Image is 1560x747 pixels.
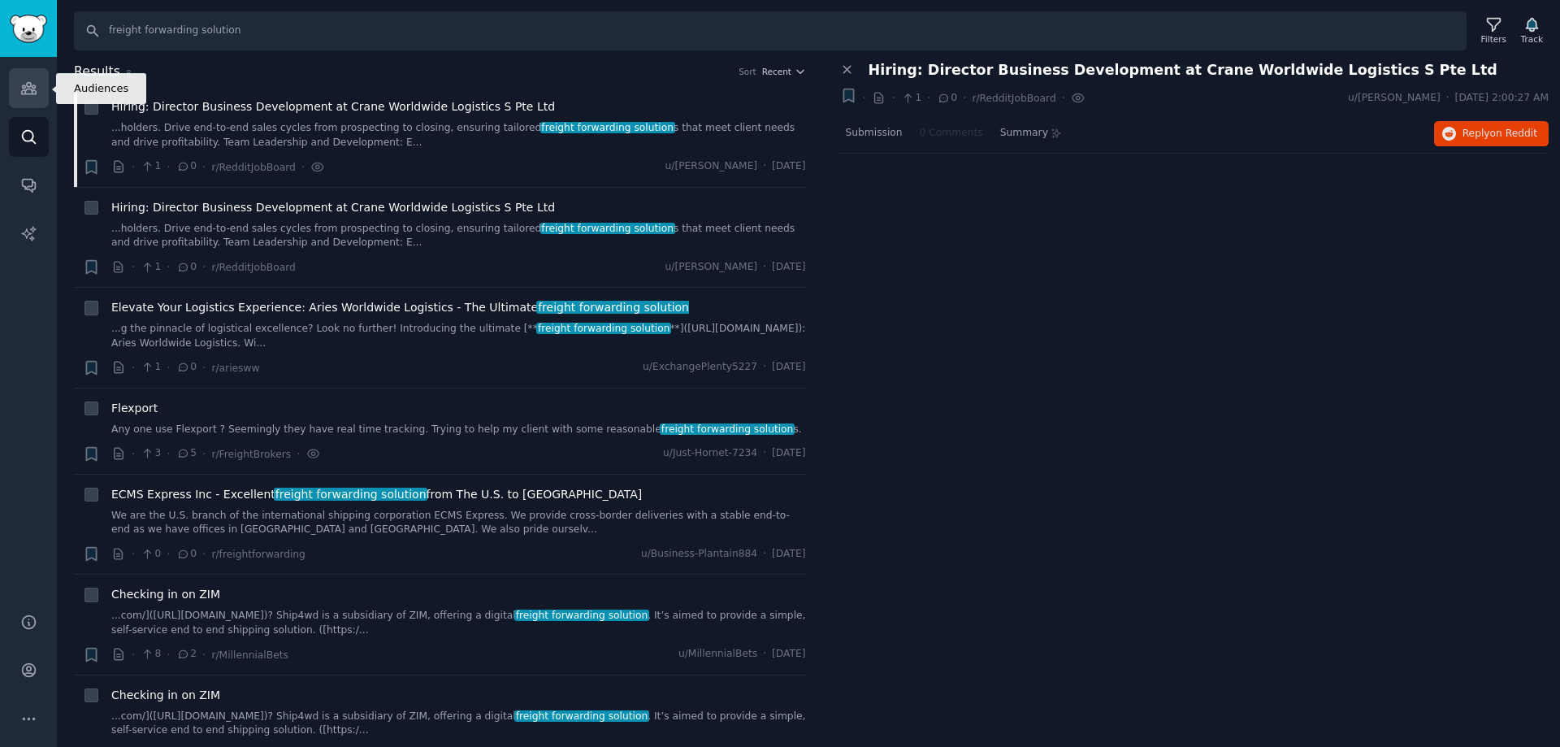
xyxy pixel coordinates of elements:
a: Hiring: Director Business Development at Crane Worldwide Logistics S Pte Ltd [111,199,555,216]
span: · [763,159,766,174]
span: [DATE] [772,159,805,174]
span: u/[PERSON_NAME] [1348,91,1441,106]
a: ECMS Express Inc - Excellentfreight forwarding solutionfrom The U.S. to [GEOGRAPHIC_DATA] [111,486,642,503]
span: freight forwarding solution [514,610,649,621]
span: r/RedditJobBoard [211,262,295,273]
span: · [132,545,135,562]
span: 0 [176,360,197,375]
a: We are the U.S. branch of the international shipping corporation ECMS Express. We provide cross-b... [111,509,806,537]
span: Submission [846,126,903,141]
span: · [167,646,170,663]
span: u/ExchangePlenty5227 [643,360,757,375]
span: Summary [1000,126,1048,141]
span: · [927,89,930,106]
span: · [132,359,135,376]
span: · [202,359,206,376]
span: [DATE] [772,647,805,662]
span: Hiring: Director Business Development at Crane Worldwide Logistics S Pte Ltd [869,62,1497,79]
span: · [167,545,170,562]
span: 1 [141,260,161,275]
span: 2 [176,647,197,662]
span: freight forwarding solution [514,710,649,722]
span: [DATE] [772,260,805,275]
span: 0 [937,91,957,106]
span: [DATE] [772,360,805,375]
a: ...holders. Drive end-to-end sales cycles from prospecting to closing, ensuring tailoredfreight f... [111,222,806,250]
span: 1 [141,360,161,375]
span: Recent [762,66,791,77]
span: 8 [126,68,132,78]
span: [DATE] [772,547,805,562]
span: · [167,159,170,176]
a: Checking in on ZIM [111,687,220,704]
span: 0 [141,547,161,562]
div: Sort [739,66,756,77]
span: ECMS Express Inc - Excellent from The U.S. to [GEOGRAPHIC_DATA] [111,486,642,503]
span: · [167,258,170,276]
button: Replyon Reddit [1434,121,1549,147]
a: ...com/]([URL][DOMAIN_NAME])? Ship4wd is a subsidiary of ZIM, offering a digitalfreight forwardin... [111,710,806,738]
span: · [1446,91,1449,106]
a: Checking in on ZIM [111,586,220,603]
span: freight forwarding solution [540,223,675,234]
span: r/RedditJobBoard [211,162,295,173]
span: · [202,258,206,276]
span: · [202,646,206,663]
button: Recent [762,66,806,77]
a: Flexport [111,400,158,417]
span: · [132,445,135,463]
span: · [763,647,766,662]
img: GummySearch logo [10,15,47,43]
span: 5 [176,446,197,461]
span: r/RedditJobBoard [972,93,1055,104]
span: Elevate Your Logistics Experience: Aries Worldwide Logistics - The Ultimate [111,299,689,316]
span: u/Just-Hornet-7234 [663,446,757,461]
button: Track [1515,14,1549,48]
span: · [301,159,305,176]
span: · [202,445,206,463]
span: 0 [176,260,197,275]
span: · [132,258,135,276]
span: 0 [176,547,197,562]
span: · [763,360,766,375]
span: · [167,445,170,463]
a: Elevate Your Logistics Experience: Aries Worldwide Logistics - The Ultimatefreight forwarding sol... [111,299,689,316]
span: freight forwarding solution [536,323,671,334]
span: 0 [176,159,197,174]
span: r/freightforwarding [211,549,305,560]
span: · [132,159,135,176]
span: · [963,89,966,106]
a: Hiring: Director Business Development at Crane Worldwide Logistics S Pte Ltd [111,98,555,115]
span: u/[PERSON_NAME] [665,260,758,275]
span: r/ariesww [211,363,259,374]
span: · [863,89,866,106]
span: 3 [141,446,161,461]
a: ...g the pinnacle of logistical excellence? Look no further! Introducing the ultimate [**freight ... [111,322,806,350]
span: · [763,547,766,562]
div: Filters [1481,33,1506,45]
span: 1 [141,159,161,174]
span: · [763,446,766,461]
span: Reply [1462,127,1537,141]
span: · [891,89,895,106]
span: 8 [141,647,161,662]
span: freight forwarding solution [536,301,690,314]
a: ...holders. Drive end-to-end sales cycles from prospecting to closing, ensuring tailoredfreight f... [111,121,806,150]
span: · [167,359,170,376]
span: · [763,260,766,275]
a: Any one use Flexport ? Seemingly they have real time tracking. Trying to help my client with some... [111,423,806,437]
span: · [202,545,206,562]
span: freight forwarding solution [274,488,427,501]
span: Results [74,62,120,82]
span: freight forwarding solution [540,122,675,133]
span: · [297,445,300,463]
span: [DATE] 2:00:27 AM [1455,91,1549,106]
span: r/MillennialBets [211,649,288,661]
span: · [132,646,135,663]
span: · [202,159,206,176]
